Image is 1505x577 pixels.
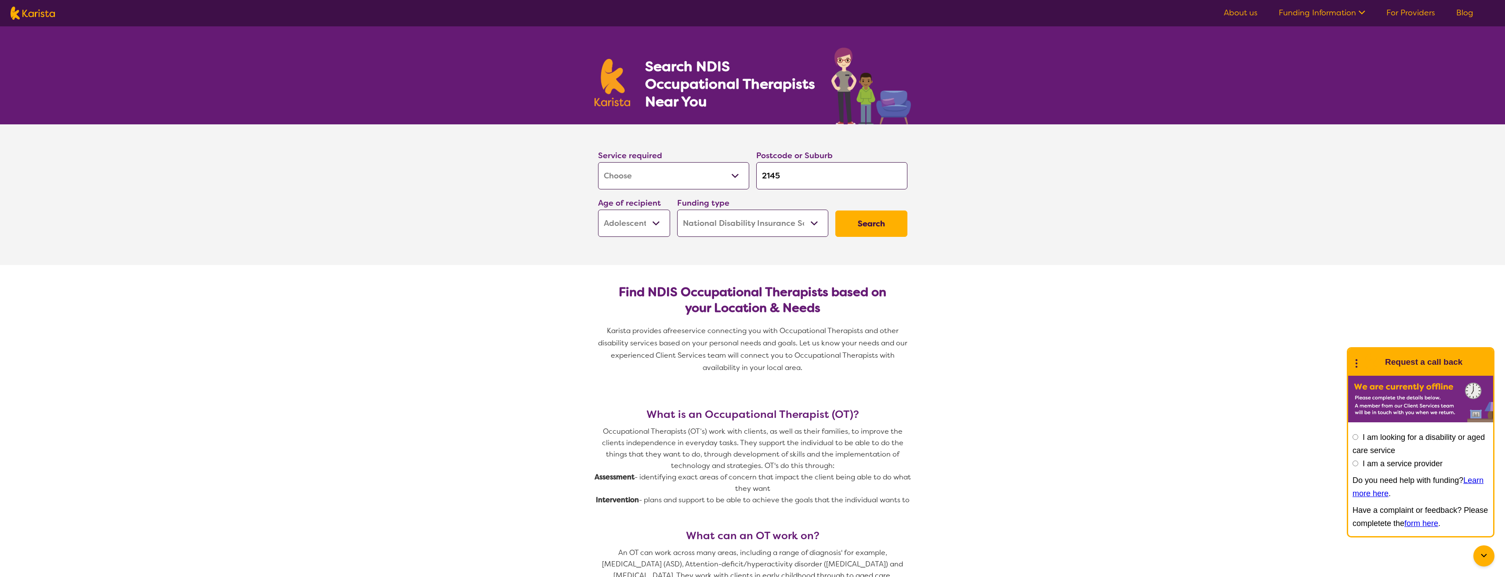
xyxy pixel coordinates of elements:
[596,495,639,504] strong: Intervention
[595,530,911,542] h3: What can an OT work on?
[607,326,667,335] span: Karista provides a
[835,210,907,237] button: Search
[1404,519,1438,528] a: form here
[1224,7,1258,18] a: About us
[667,326,682,335] span: free
[1353,474,1489,500] p: Do you need help with funding? .
[598,326,909,372] span: service connecting you with Occupational Therapists and other disability services based on your p...
[645,58,816,110] h1: Search NDIS Occupational Therapists Near You
[1385,356,1462,369] h1: Request a call back
[598,150,662,161] label: Service required
[595,59,631,106] img: Karista logo
[1348,376,1493,422] img: Karista offline chat form to request call back
[595,472,911,494] p: - identifying exact areas of concern that impact the client being able to do what they want
[595,472,635,482] strong: Assessment
[831,47,911,124] img: occupational-therapy
[1456,7,1473,18] a: Blog
[1353,433,1485,455] label: I am looking for a disability or aged care service
[598,198,661,208] label: Age of recipient
[595,494,911,506] p: - plans and support to be able to achieve the goals that the individual wants to
[756,162,907,189] input: Type
[1362,353,1380,371] img: Karista
[595,408,911,421] h3: What is an Occupational Therapist (OT)?
[756,150,833,161] label: Postcode or Suburb
[1353,504,1489,530] p: Have a complaint or feedback? Please completete the .
[11,7,55,20] img: Karista logo
[1279,7,1365,18] a: Funding Information
[677,198,729,208] label: Funding type
[1386,7,1435,18] a: For Providers
[595,426,911,472] p: Occupational Therapists (OT’s) work with clients, as well as their families, to improve the clien...
[1363,459,1443,468] label: I am a service provider
[605,284,900,316] h2: Find NDIS Occupational Therapists based on your Location & Needs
